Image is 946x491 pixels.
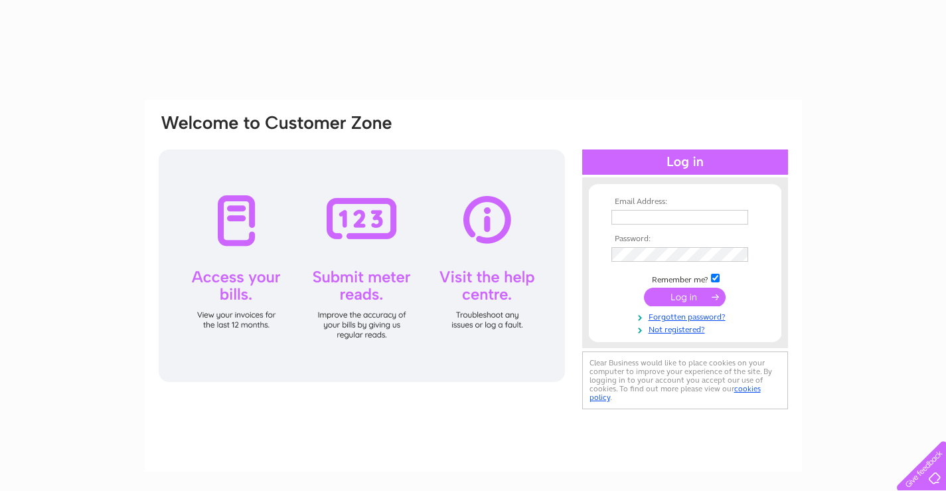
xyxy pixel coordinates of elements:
[608,235,762,244] th: Password:
[582,351,788,409] div: Clear Business would like to place cookies on your computer to improve your experience of the sit...
[608,272,762,285] td: Remember me?
[644,288,726,306] input: Submit
[590,384,761,402] a: cookies policy
[611,322,762,335] a: Not registered?
[611,310,762,322] a: Forgotten password?
[608,197,762,207] th: Email Address:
